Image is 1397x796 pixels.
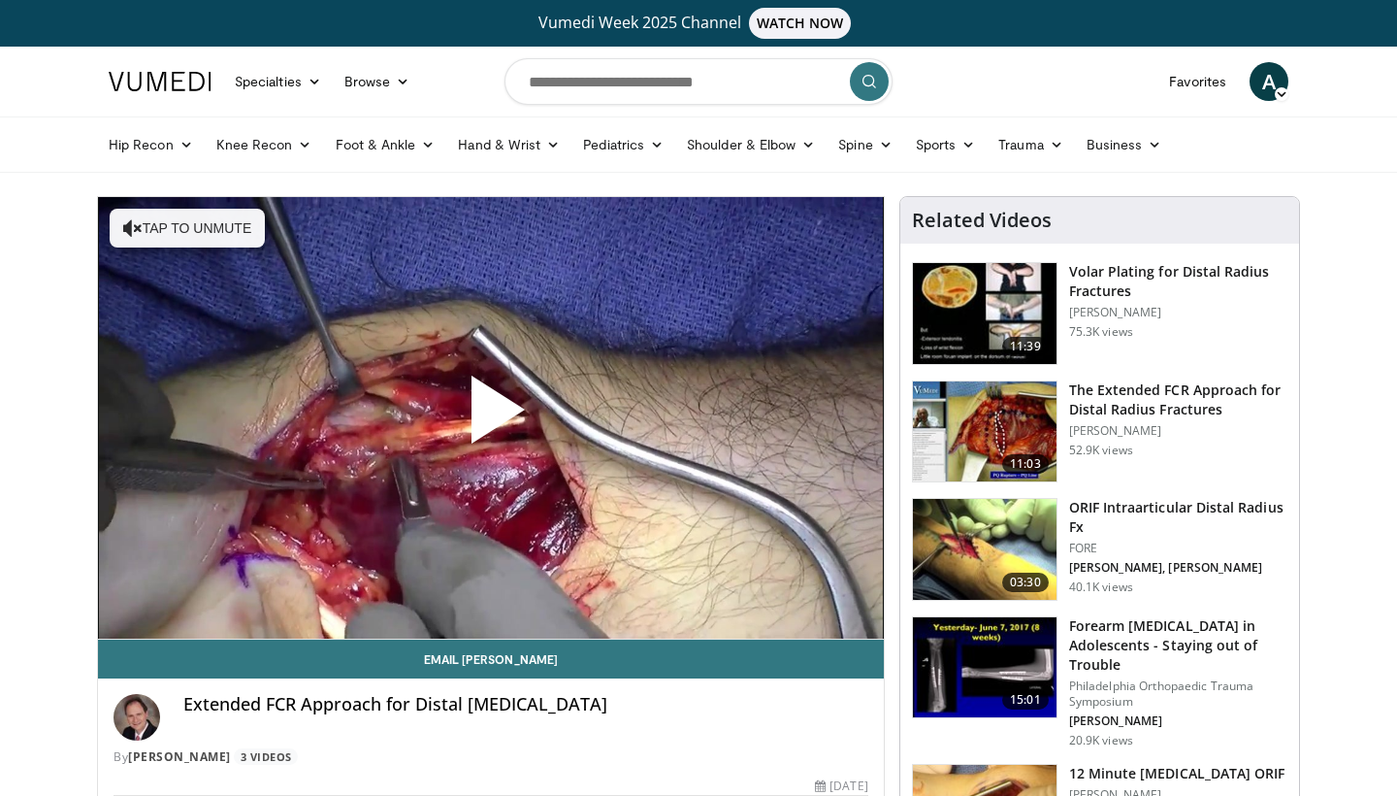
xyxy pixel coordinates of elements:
img: 212608_0000_1.png.150x105_q85_crop-smart_upscale.jpg [913,499,1056,600]
img: 275697_0002_1.png.150x105_q85_crop-smart_upscale.jpg [913,381,1056,482]
div: [DATE] [815,778,867,795]
p: [PERSON_NAME] [1069,423,1287,439]
a: Foot & Ankle [324,125,447,164]
a: Browse [333,62,422,101]
span: 11:03 [1002,454,1049,474]
input: Search topics, interventions [504,58,893,105]
h3: Forearm [MEDICAL_DATA] in Adolescents - Staying out of Trouble [1069,616,1287,675]
a: Sports [904,125,988,164]
p: 75.3K views [1069,324,1133,340]
a: Shoulder & Elbow [675,125,827,164]
h4: Extended FCR Approach for Distal [MEDICAL_DATA] [183,694,868,715]
a: Trauma [987,125,1075,164]
a: Hand & Wrist [446,125,571,164]
a: Favorites [1157,62,1238,101]
img: Avatar [114,694,160,741]
a: [PERSON_NAME] [128,748,231,765]
button: Tap to unmute [110,209,265,248]
a: Knee Recon [205,125,324,164]
img: Vumedi-_volar_plating_100006814_3.jpg.150x105_q85_crop-smart_upscale.jpg [913,263,1056,364]
h3: ORIF Intraarticular Distal Radius Fx [1069,498,1287,537]
a: 3 Videos [234,748,298,765]
button: Play Video [316,322,666,513]
img: 25619031-145e-4c60-a054-82f5ddb5a1ab.150x105_q85_crop-smart_upscale.jpg [913,617,1056,718]
span: WATCH NOW [749,8,852,39]
p: 20.9K views [1069,733,1133,748]
p: Philadelphia Orthopaedic Trauma Symposium [1069,679,1287,710]
p: [PERSON_NAME] [1069,305,1287,320]
a: Pediatrics [571,125,675,164]
div: By [114,748,868,766]
a: 03:30 ORIF Intraarticular Distal Radius Fx FORE [PERSON_NAME], [PERSON_NAME] 40.1K views [912,498,1287,601]
p: 40.1K views [1069,580,1133,595]
p: 52.9K views [1069,443,1133,458]
img: VuMedi Logo [109,72,211,91]
h3: The Extended FCR Approach for Distal Radius Fractures [1069,381,1287,419]
span: 03:30 [1002,573,1049,592]
p: FORE [1069,541,1287,556]
h3: Volar Plating for Distal Radius Fractures [1069,262,1287,301]
video-js: Video Player [98,197,884,640]
p: [PERSON_NAME], [PERSON_NAME] [1069,560,1287,576]
a: 11:03 The Extended FCR Approach for Distal Radius Fractures [PERSON_NAME] 52.9K views [912,381,1287,483]
p: [PERSON_NAME] [1069,713,1287,729]
a: 11:39 Volar Plating for Distal Radius Fractures [PERSON_NAME] 75.3K views [912,262,1287,365]
a: Spine [827,125,903,164]
a: Hip Recon [97,125,205,164]
a: 15:01 Forearm [MEDICAL_DATA] in Adolescents - Staying out of Trouble Philadelphia Orthopaedic Tra... [912,616,1287,748]
span: 11:39 [1002,337,1049,356]
h4: Related Videos [912,209,1052,232]
a: Email [PERSON_NAME] [98,640,884,679]
a: Specialties [223,62,333,101]
a: Vumedi Week 2025 ChannelWATCH NOW [112,8,1285,39]
a: Business [1075,125,1174,164]
a: A [1250,62,1288,101]
h3: 12 Minute [MEDICAL_DATA] ORIF [1069,764,1285,783]
span: 15:01 [1002,690,1049,710]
